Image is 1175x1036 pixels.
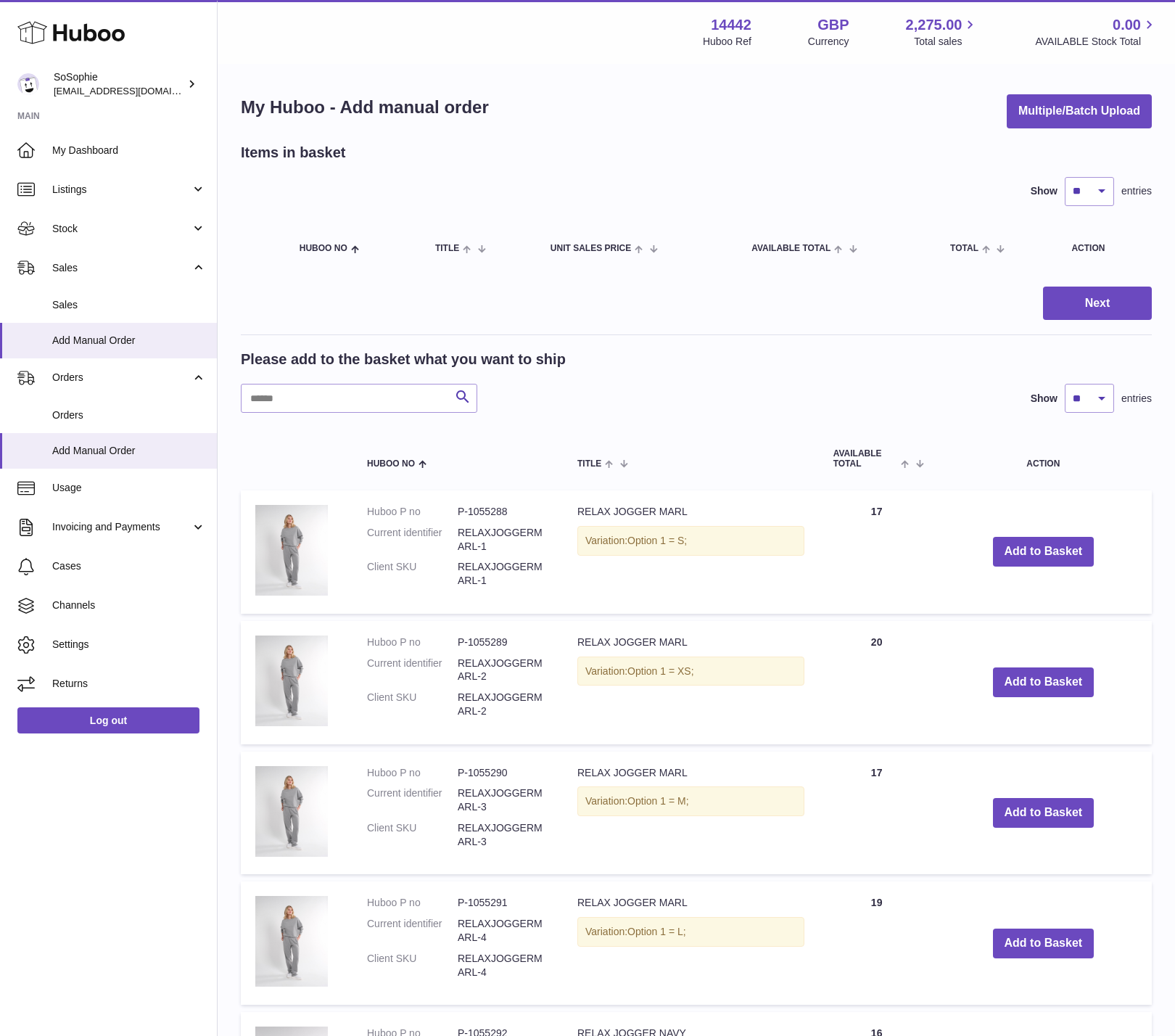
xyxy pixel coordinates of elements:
span: My Dashboard [52,144,206,157]
a: 2,275.00 Total sales [906,15,979,49]
dt: Huboo P no [367,766,458,780]
td: RELAX JOGGER MARL [563,621,819,744]
dd: RELAXJOGGERMARL-2 [458,691,548,718]
div: Variation: [577,786,804,816]
a: 0.00 AVAILABLE Stock Total [1035,15,1158,49]
dt: Client SKU [367,691,458,718]
dt: Huboo P no [367,505,458,519]
div: Variation: [577,917,804,947]
span: Channels [52,599,206,612]
span: entries [1121,392,1152,406]
span: Sales [52,261,191,275]
span: Title [577,459,601,469]
dd: P-1055288 [458,505,548,519]
span: Settings [52,638,206,651]
span: Option 1 = L; [627,926,686,937]
span: AVAILABLE Total [833,449,898,468]
span: Total [950,244,978,253]
dd: RELAXJOGGERMARL-1 [458,526,548,554]
button: Add to Basket [993,798,1094,828]
dd: RELAXJOGGERMARL-1 [458,560,548,588]
h1: My Huboo - Add manual order [241,96,489,119]
dd: RELAXJOGGERMARL-4 [458,952,548,979]
span: Option 1 = S; [627,535,687,546]
span: Unit Sales Price [551,244,631,253]
label: Show [1031,184,1057,198]
dt: Current identifier [367,917,458,945]
div: Variation: [577,526,804,556]
strong: 14442 [711,15,751,35]
span: Option 1 = M; [627,795,688,807]
button: Next [1043,287,1152,321]
img: RELAX JOGGER MARL [255,766,328,857]
dt: Client SKU [367,560,458,588]
div: Action [1071,244,1137,253]
td: RELAX JOGGER MARL [563,752,819,875]
span: 2,275.00 [906,15,962,35]
img: RELAX JOGGER MARL [255,896,328,987]
dd: P-1055290 [458,766,548,780]
th: Action [935,435,1152,482]
div: SoSophie [54,70,184,98]
td: RELAX JOGGER MARL [563,490,819,614]
button: Add to Basket [993,667,1094,697]
span: Total sales [914,35,978,49]
span: Invoicing and Payments [52,520,191,534]
span: Orders [52,408,206,422]
span: entries [1121,184,1152,198]
h2: Items in basket [241,143,346,163]
span: Stock [52,222,191,236]
span: AVAILABLE Total [751,244,830,253]
button: Add to Basket [993,537,1094,567]
span: Listings [52,183,191,197]
span: [EMAIL_ADDRESS][DOMAIN_NAME] [54,85,213,96]
span: Option 1 = XS; [627,665,693,677]
strong: GBP [817,15,849,35]
span: 0.00 [1113,15,1141,35]
td: 20 [819,621,935,744]
img: info@thebigclick.co.uk [17,73,39,95]
span: Add Manual Order [52,444,206,458]
span: Cases [52,559,206,573]
dt: Current identifier [367,657,458,684]
span: Returns [52,677,206,691]
dd: RELAXJOGGERMARL-3 [458,821,548,849]
span: Usage [52,481,206,495]
a: Log out [17,707,199,733]
dt: Current identifier [367,786,458,814]
button: Add to Basket [993,929,1094,958]
dt: Client SKU [367,952,458,979]
span: AVAILABLE Stock Total [1035,35,1158,49]
span: Huboo no [300,244,347,253]
button: Multiple/Batch Upload [1007,94,1152,128]
span: Sales [52,298,206,312]
span: Huboo no [367,459,415,469]
div: Currency [808,35,849,49]
label: Show [1031,392,1057,406]
td: RELAX JOGGER MARL [563,881,819,1005]
span: Add Manual Order [52,334,206,348]
dd: P-1055291 [458,896,548,910]
dt: Client SKU [367,821,458,849]
dd: RELAXJOGGERMARL-2 [458,657,548,684]
dt: Current identifier [367,526,458,554]
dd: P-1055289 [458,636,548,649]
dd: RELAXJOGGERMARL-3 [458,786,548,814]
span: Title [435,244,459,253]
td: 17 [819,752,935,875]
td: 17 [819,490,935,614]
dd: RELAXJOGGERMARL-4 [458,917,548,945]
img: RELAX JOGGER MARL [255,505,328,596]
span: Orders [52,371,191,385]
div: Variation: [577,657,804,686]
dt: Huboo P no [367,896,458,910]
td: 19 [819,881,935,1005]
h2: Please add to the basket what you want to ship [241,350,566,369]
dt: Huboo P no [367,636,458,649]
img: RELAX JOGGER MARL [255,636,328,726]
div: Huboo Ref [703,35,751,49]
